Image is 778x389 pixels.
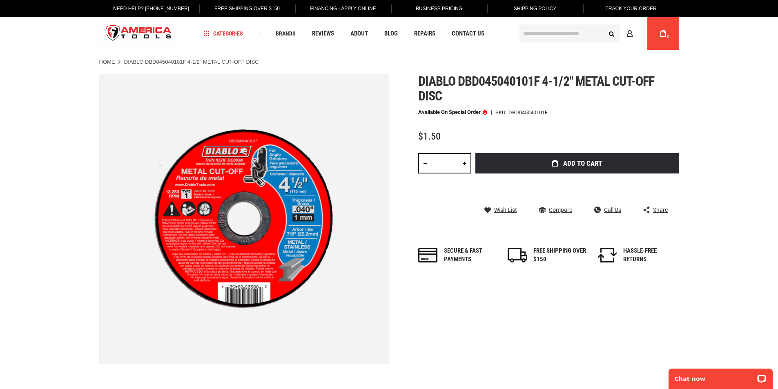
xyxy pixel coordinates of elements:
[508,248,527,262] img: shipping
[418,248,438,262] img: payments
[653,207,668,213] span: Share
[604,207,621,213] span: Call Us
[508,110,548,115] div: DBD045040101F
[514,6,557,11] span: Shipping Policy
[484,206,517,213] a: Wish List
[452,31,484,37] span: Contact Us
[124,59,259,65] strong: DIABLO DBD045040101F 4-1/2" METAL CUT-OFF DISC
[200,28,247,39] a: Categories
[549,207,572,213] span: Compare
[475,153,679,173] button: Add to Cart
[350,31,368,37] span: About
[276,31,296,36] span: Brands
[414,31,435,37] span: Repairs
[494,207,517,213] span: Wish List
[604,26,620,41] button: Search
[495,110,508,115] strong: SKU
[410,28,439,39] a: Repairs
[418,73,655,104] span: Diablo dbd045040101f 4-1/2" metal cut-off disc
[533,247,586,264] div: FREE SHIPPING OVER $150
[347,28,372,39] a: About
[312,31,334,37] span: Reviews
[539,206,572,213] a: Compare
[381,28,401,39] a: Blog
[384,31,398,37] span: Blog
[418,109,487,115] p: Available on Special Order
[597,248,617,262] img: returns
[99,18,178,49] img: America Tools
[594,206,621,213] a: Call Us
[563,160,602,167] span: Add to Cart
[444,247,497,264] div: Secure & fast payments
[272,28,299,39] a: Brands
[655,17,671,50] a: 0
[308,28,338,39] a: Reviews
[418,131,441,142] span: $1.50
[623,247,676,264] div: HASSLE-FREE RETURNS
[99,18,178,49] a: store logo
[448,28,488,39] a: Contact Us
[99,74,389,364] img: DIABLO DBD045040101F 4-1/2" METAL CUT-OFF DISC
[474,176,681,200] iframe: Secure express checkout frame
[663,363,778,389] iframe: LiveChat chat widget
[667,35,670,39] span: 0
[204,31,243,36] span: Categories
[99,58,115,66] a: Home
